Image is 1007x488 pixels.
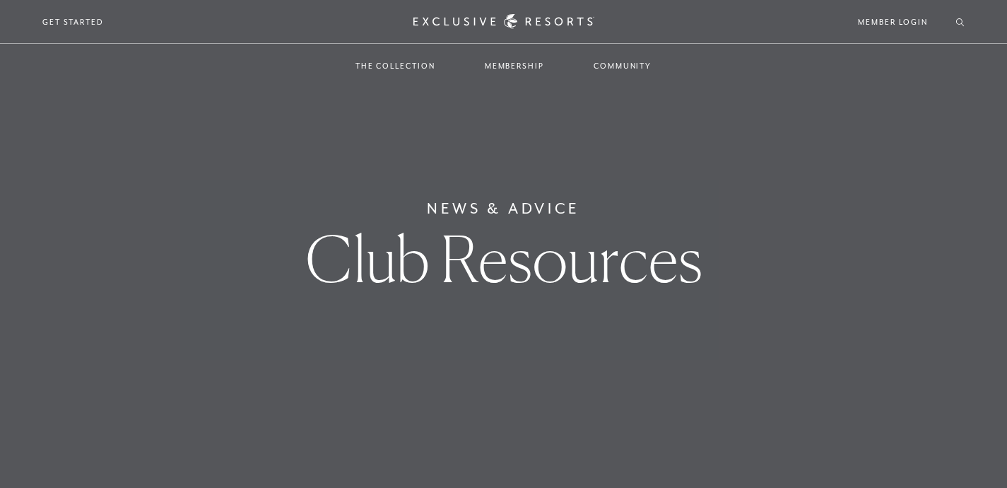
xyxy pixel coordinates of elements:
a: Get Started [42,16,104,28]
a: Membership [471,45,558,86]
a: The Collection [341,45,449,86]
h6: News & Advice [427,197,580,220]
h1: Club Resources [305,227,702,291]
a: Community [579,45,666,86]
a: Member Login [858,16,928,28]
